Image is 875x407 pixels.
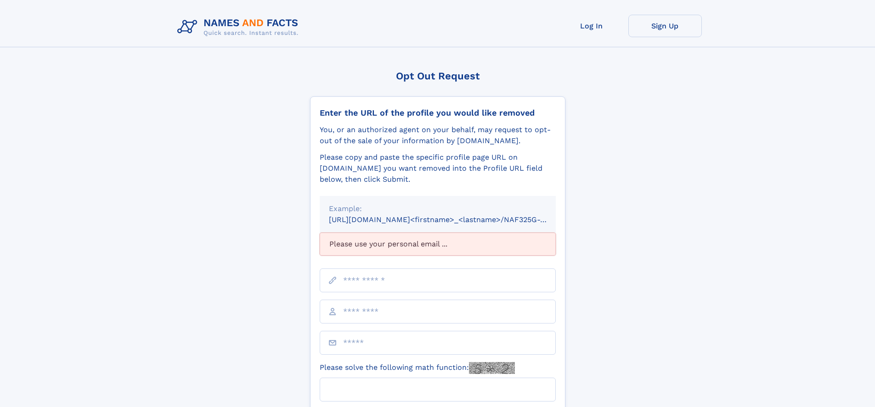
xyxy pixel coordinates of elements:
a: Log In [555,15,628,37]
label: Please solve the following math function: [320,362,515,374]
div: Please use your personal email ... [320,233,556,256]
a: Sign Up [628,15,702,37]
img: Logo Names and Facts [174,15,306,39]
small: [URL][DOMAIN_NAME]<firstname>_<lastname>/NAF325G-xxxxxxxx [329,215,573,224]
div: You, or an authorized agent on your behalf, may request to opt-out of the sale of your informatio... [320,124,556,146]
div: Example: [329,203,547,214]
div: Opt Out Request [310,70,565,82]
div: Enter the URL of the profile you would like removed [320,108,556,118]
div: Please copy and paste the specific profile page URL on [DOMAIN_NAME] you want removed into the Pr... [320,152,556,185]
